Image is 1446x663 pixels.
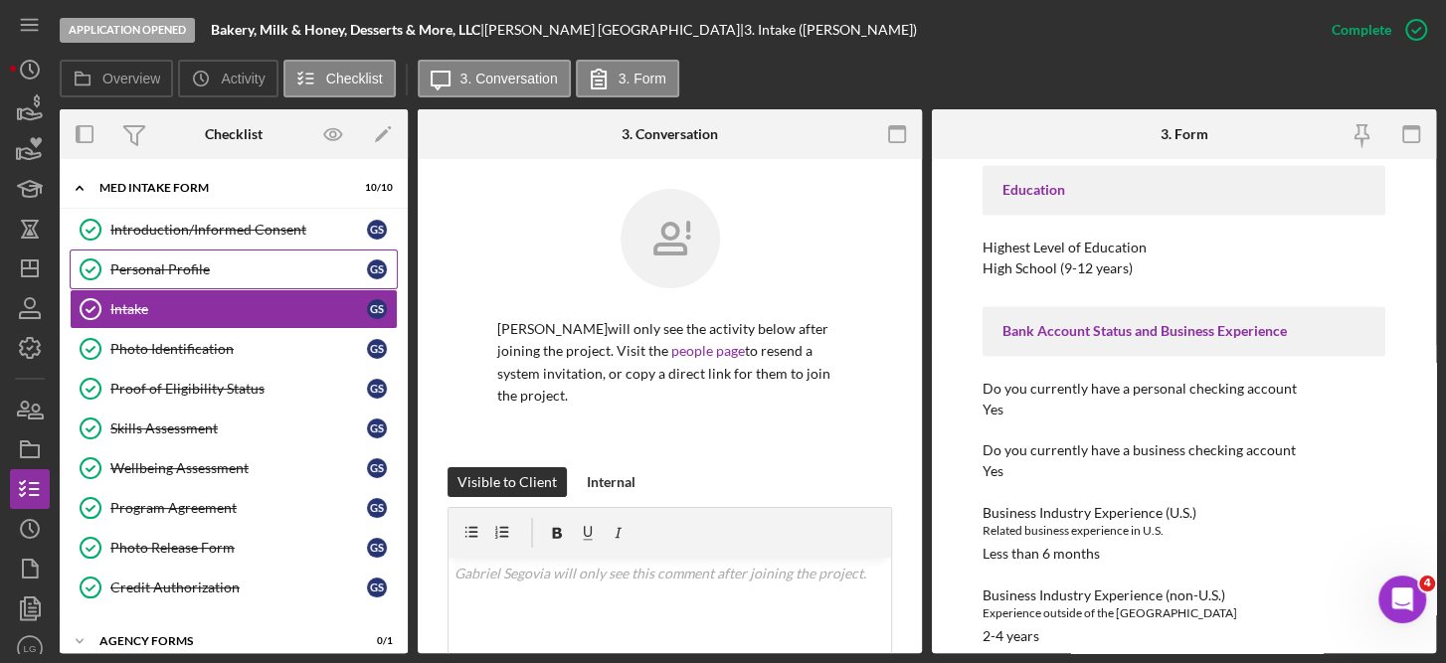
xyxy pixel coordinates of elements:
[110,540,367,556] div: Photo Release Form
[457,467,557,497] div: Visible to Client
[619,71,666,86] label: 3. Form
[983,463,1003,479] div: Yes
[110,261,367,277] div: Personal Profile
[983,240,1386,255] div: Highest Level of Education
[110,420,367,436] div: Skills Assessment
[367,220,387,240] div: G S
[983,586,1386,602] div: Business Industry Experience (non-U.S.)
[983,602,1386,622] div: Experience outside of the [GEOGRAPHIC_DATA]
[367,259,387,279] div: G S
[1002,323,1366,339] div: Bank Account Status and Business Experience
[205,126,263,142] div: Checklist
[367,498,387,518] div: G S
[60,60,173,97] button: Overview
[211,21,480,38] b: Bakery, Milk & Honey, Desserts & More, LLC
[497,318,842,408] p: [PERSON_NAME] will only see the activity below after joining the project. Visit the to resend a s...
[60,18,195,43] div: Application Opened
[70,210,398,249] a: Introduction/Informed ConsentGS
[110,222,367,238] div: Introduction/Informed Consent
[70,409,398,448] a: Skills AssessmentGS
[587,467,635,497] div: Internal
[357,635,393,647] div: 0 / 1
[418,60,571,97] button: 3. Conversation
[110,381,367,397] div: Proof of Eligibility Status
[367,578,387,597] div: G S
[484,22,744,38] div: [PERSON_NAME] [GEOGRAPHIC_DATA] |
[70,249,398,289] a: Personal ProfileGS
[70,329,398,369] a: Photo IdentificationGS
[577,467,645,497] button: Internal
[448,467,567,497] button: Visible to Client
[70,528,398,568] a: Photo Release FormGS
[70,448,398,488] a: Wellbeing AssessmentGS
[1419,576,1435,591] span: 4
[367,538,387,558] div: G S
[367,379,387,399] div: G S
[110,341,367,357] div: Photo Identification
[983,521,1386,541] div: Related business experience in U.S.
[460,71,558,86] label: 3. Conversation
[70,488,398,528] a: Program AgreementGS
[357,182,393,194] div: 10 / 10
[70,289,398,329] a: IntakeGS
[1002,182,1366,198] div: Education
[70,568,398,607] a: Credit AuthorizationGS
[983,442,1386,458] div: Do you currently have a business checking account
[24,643,37,654] text: LG
[110,500,367,516] div: Program Agreement
[983,402,1003,417] div: Yes
[576,60,679,97] button: 3. Form
[983,546,1100,562] div: Less than 6 months
[102,71,160,86] label: Overview
[1378,576,1426,623] iframe: Intercom live chat
[983,505,1386,521] div: Business Industry Experience (U.S.)
[99,635,343,647] div: Agency Forms
[671,342,745,359] a: people page
[1332,10,1391,50] div: Complete
[983,627,1039,643] div: 2-4 years
[367,299,387,319] div: G S
[1312,10,1436,50] button: Complete
[110,460,367,476] div: Wellbeing Assessment
[367,339,387,359] div: G S
[283,60,396,97] button: Checklist
[70,369,398,409] a: Proof of Eligibility StatusGS
[110,580,367,595] div: Credit Authorization
[178,60,277,97] button: Activity
[367,458,387,478] div: G S
[367,418,387,438] div: G S
[744,22,917,38] div: 3. Intake ([PERSON_NAME])
[1161,126,1208,142] div: 3. Form
[110,301,367,317] div: Intake
[99,182,343,194] div: MED Intake Form
[326,71,383,86] label: Checklist
[622,126,718,142] div: 3. Conversation
[211,22,484,38] div: |
[221,71,265,86] label: Activity
[983,260,1133,276] div: High School (9-12 years)
[983,381,1386,397] div: Do you currently have a personal checking account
